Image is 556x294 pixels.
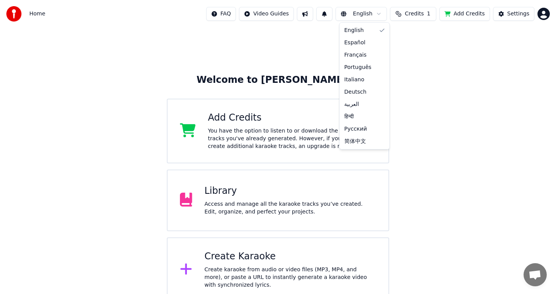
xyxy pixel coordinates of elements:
span: Italiano [344,76,364,84]
span: English [344,27,364,34]
span: 简体中文 [344,138,366,145]
span: Русский [344,125,367,133]
span: Deutsch [344,88,367,96]
span: العربية [344,101,359,108]
span: Français [344,51,367,59]
span: Português [344,64,371,71]
span: हिन्दी [344,113,354,121]
span: Español [344,39,366,47]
